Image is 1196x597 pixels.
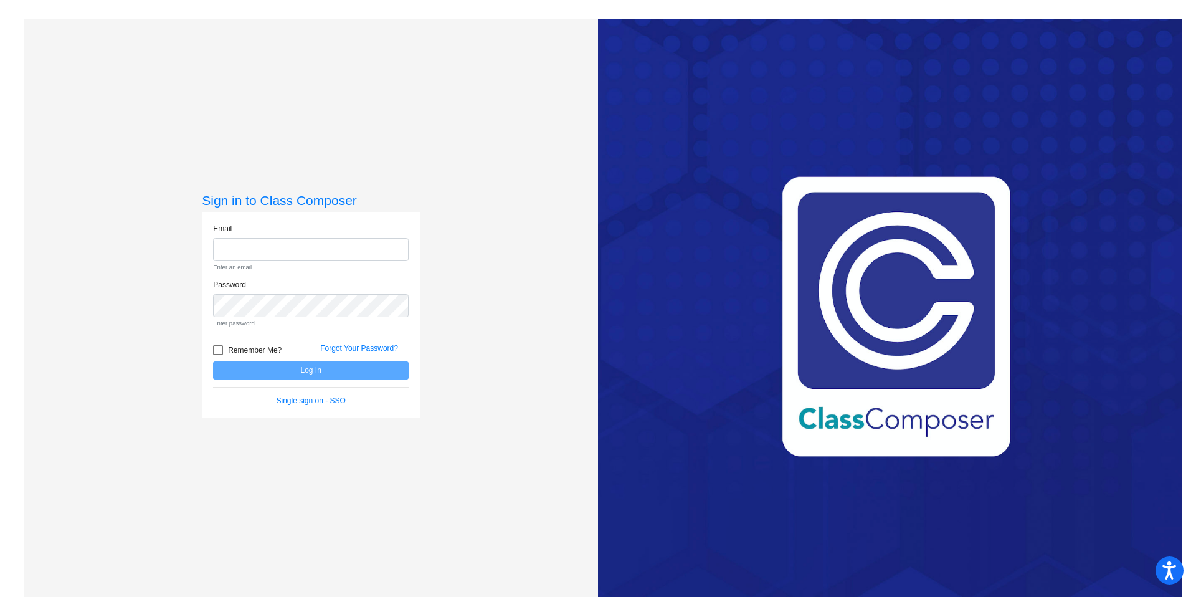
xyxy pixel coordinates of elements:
span: Remember Me? [228,343,282,358]
label: Email [213,223,232,234]
button: Log In [213,361,409,380]
a: Forgot Your Password? [320,344,398,353]
label: Password [213,279,246,290]
small: Enter an email. [213,263,409,272]
h3: Sign in to Class Composer [202,193,420,208]
small: Enter password. [213,319,409,328]
a: Single sign on - SSO [277,396,346,405]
